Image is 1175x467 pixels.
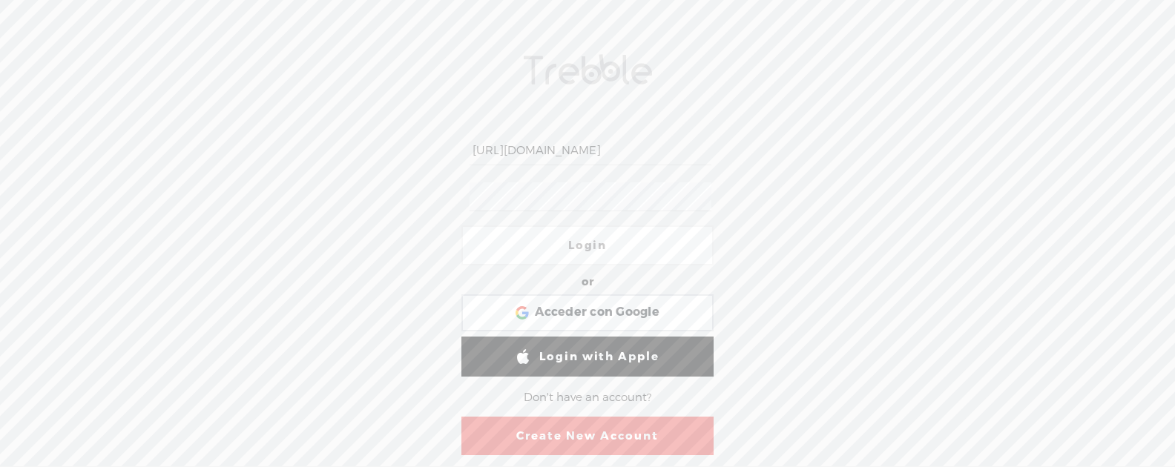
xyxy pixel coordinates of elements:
[582,271,593,294] div: or
[470,136,711,165] input: Username
[461,294,714,331] div: Acceder con Google
[461,225,714,265] a: Login
[461,417,714,455] a: Create New Account
[461,337,714,377] a: Login with Apple
[524,382,651,414] div: Don't have an account?
[535,305,659,320] span: Acceder con Google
